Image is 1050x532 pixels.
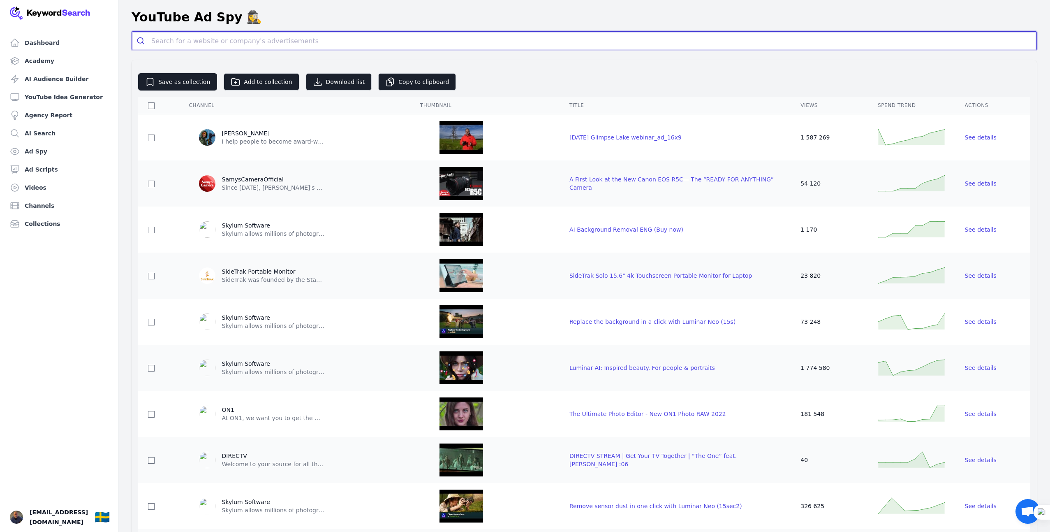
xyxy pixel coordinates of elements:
input: Toggle Row Selected [148,319,155,325]
img: Your Company [10,7,90,20]
span: Remove sensor dust in one click with Luminar Neo (15sec2) [569,503,742,509]
div: Keywords by Traffic [91,53,139,58]
img: default.jpg [420,305,502,338]
span: 1 587 269 [800,134,830,141]
button: Add to collection [224,73,299,91]
p: Welcome to your source for all things entertainment. 📺🎥🏈 First we reached for the stars to bring ... [222,460,325,468]
img: default.jpg [420,167,502,200]
div: Domain Overview [31,53,74,58]
span: See details [965,503,997,509]
div: SamysCameraOfficial [222,175,325,184]
img: website_grey.svg [13,21,20,28]
p: At ON1, we want you to get the most out of our photo editing software applications. So we provide... [222,414,325,422]
button: Copy to clipboard [378,73,456,91]
a: Channels [7,197,111,214]
div: v 4.0.25 [23,13,40,20]
p: SideTrak was founded by the Stand Steady team in [DATE]. We have been working for almost two year... [222,276,325,284]
img: default.jpg [420,444,502,476]
span: See details [965,411,997,417]
button: Submit [132,32,151,50]
span: SideTrak Solo 15.6" 4k Touchscreen Portable Monitor for Laptop [569,272,752,279]
span: See details [965,226,997,233]
button: Save as collection [138,73,217,91]
a: AI Audience Builder [7,71,111,87]
img: default.jpg [420,397,502,430]
span: 326 625 [800,503,824,509]
span: 1 170 [800,226,817,233]
img: tab_domain_overview_orange.svg [22,52,29,58]
p: Since [DATE], [PERSON_NAME]'s Camera has been one of the most trusted names in camera, video and ... [222,184,325,192]
span: DIRECTV STREAM | Get Your TV Together | "The One” feat. [PERSON_NAME] :06 [569,453,737,467]
input: Toggle Row Selected [148,457,155,464]
a: AI Search [7,125,111,142]
input: Toggle Row Selected [148,411,155,418]
div: Title [569,102,781,109]
img: default.jpg [420,351,502,384]
span: 54 120 [800,180,821,187]
button: Download list [306,73,372,91]
span: Luminar AI: Inspired beauty. For people & portraits [569,365,715,371]
div: 🇸🇪 [95,510,110,525]
span: See details [965,180,997,187]
input: Toggle Row Selected [148,227,155,233]
span: The Ultimate Photo Editor - New ON1 Photo RAW 2022 [569,411,726,417]
a: Academy [7,53,111,69]
img: logo_orange.svg [13,13,20,20]
a: Agency Report [7,107,111,123]
div: Actions [965,102,1020,109]
input: Toggle Row Selected [148,135,155,141]
h1: YouTube Ad Spy 🕵️‍♀️ [132,10,262,25]
div: Skylum Software [222,314,325,322]
span: See details [965,134,997,141]
div: ON1 [222,406,325,414]
span: See details [965,272,997,279]
input: Toggle All Rows Selected [148,102,155,109]
a: Ad Scripts [7,161,111,178]
input: Toggle Row Selected [148,273,155,279]
div: Domain: [DOMAIN_NAME] [21,21,90,28]
span: 40 [800,457,808,463]
div: Skylum Software [222,221,325,230]
div: Thumbnail [420,102,550,109]
span: See details [965,365,997,371]
span: See details [965,318,997,325]
span: A First Look at the New Canon EOS R5C— The “READY FOR ANYTHING” Camera [569,176,774,191]
p: Skylum allows millions of photographers to make incredible images faster. We automate photo editi... [222,322,325,330]
div: Channel [189,102,400,109]
img: default.jpg [420,490,502,523]
div: Skylum Software [222,498,325,506]
img: default.jpg [420,213,502,246]
span: 1 774 580 [800,365,830,371]
p: Skylum allows millions of photographers to make incredible images faster. We automate photo editi... [222,506,325,514]
input: Toggle Row Selected [148,181,155,187]
span: 181 548 [800,411,824,417]
a: Dashboard [7,35,111,51]
a: Videos [7,179,111,196]
div: Views [800,102,858,109]
div: SideTrak Portable Monitor [222,267,325,276]
span: 73 248 [800,318,821,325]
a: Ad Spy [7,143,111,160]
div: Spend Trend [878,102,945,109]
img: default.jpg [420,121,502,154]
input: Toggle Row Selected [148,365,155,372]
p: I help people to become award-winning photographers. My goal is to help you take your photography... [222,137,325,146]
span: 23 820 [800,272,821,279]
span: See details [965,457,997,463]
img: tab_keywords_by_traffic_grey.svg [82,52,88,58]
span: Replace the background in a click with Luminar Neo (15s) [569,318,735,325]
a: Collections [7,216,111,232]
div: Öppna chatt [1015,499,1040,524]
button: Open user button [10,511,23,524]
p: Skylum allows millions of photographers to make incredible images faster. We automate photo editi... [222,368,325,376]
span: AI Background Removal ENG (Buy now) [569,226,683,233]
input: Search for a website or company's advertisements [151,32,1036,50]
button: 🇸🇪 [95,509,110,525]
input: Toggle Row Selected [148,503,155,510]
div: DIRECTV [222,452,325,460]
p: Skylum allows millions of photographers to make incredible images faster. We automate photo editi... [222,230,325,238]
div: Skylum Software [222,360,325,368]
span: [DATE] Glimpse Lake webinar_ad_16x9 [569,134,682,141]
div: [PERSON_NAME] [222,129,325,137]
